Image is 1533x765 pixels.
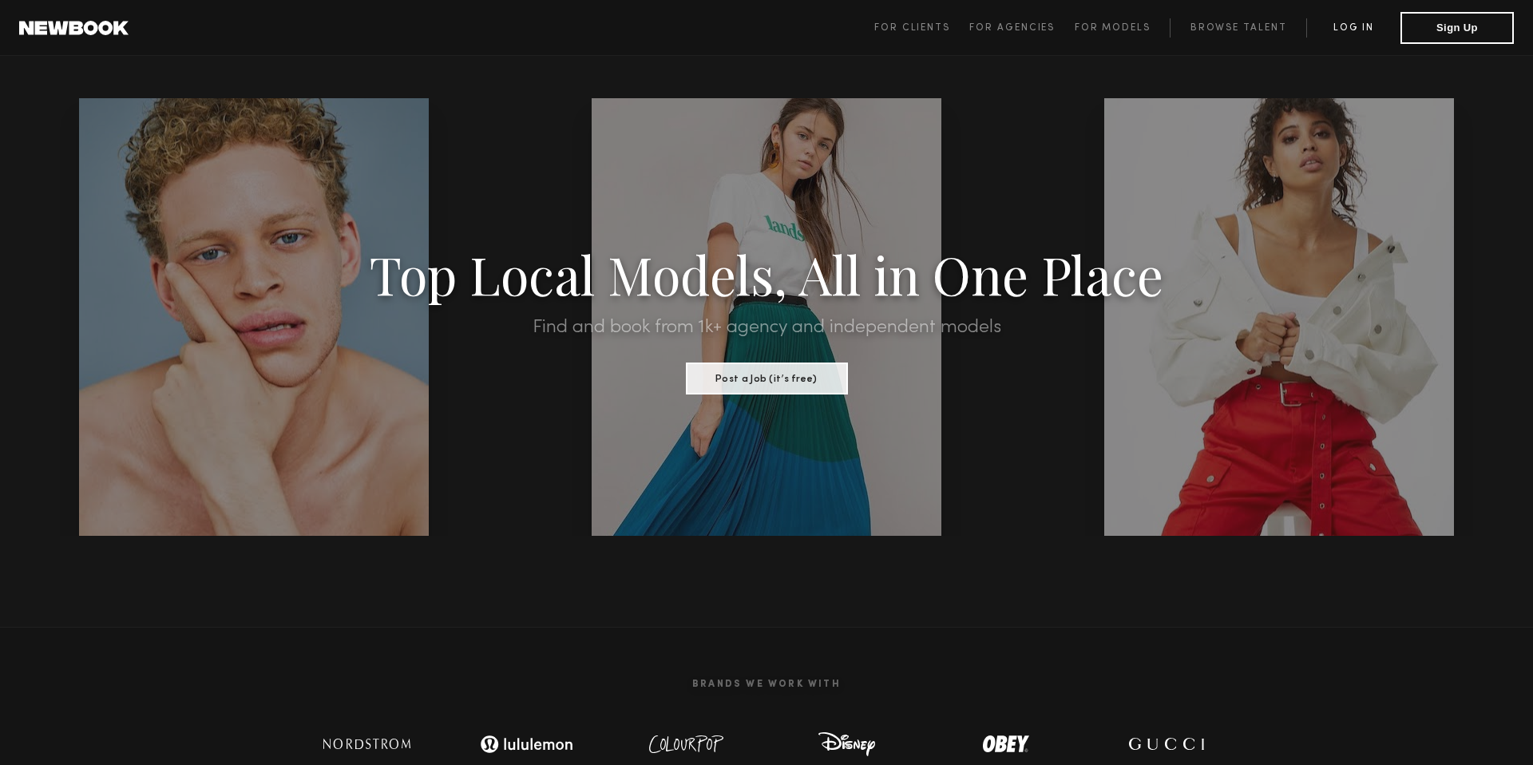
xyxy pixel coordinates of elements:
[1114,728,1218,760] img: logo-gucci.svg
[954,728,1058,760] img: logo-obey.svg
[1306,18,1400,38] a: Log in
[969,23,1055,33] span: For Agencies
[635,728,739,760] img: logo-colour-pop.svg
[794,728,898,760] img: logo-disney.svg
[1400,12,1514,44] button: Sign Up
[969,18,1074,38] a: For Agencies
[115,249,1418,299] h1: Top Local Models, All in One Place
[686,368,848,386] a: Post a Job (it’s free)
[287,660,1246,709] h2: Brands We Work With
[686,363,848,394] button: Post a Job (it’s free)
[311,728,423,760] img: logo-nordstrom.svg
[1075,23,1151,33] span: For Models
[1075,18,1171,38] a: For Models
[115,318,1418,337] h2: Find and book from 1k+ agency and independent models
[471,728,583,760] img: logo-lulu.svg
[1170,18,1306,38] a: Browse Talent
[874,23,950,33] span: For Clients
[874,18,969,38] a: For Clients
